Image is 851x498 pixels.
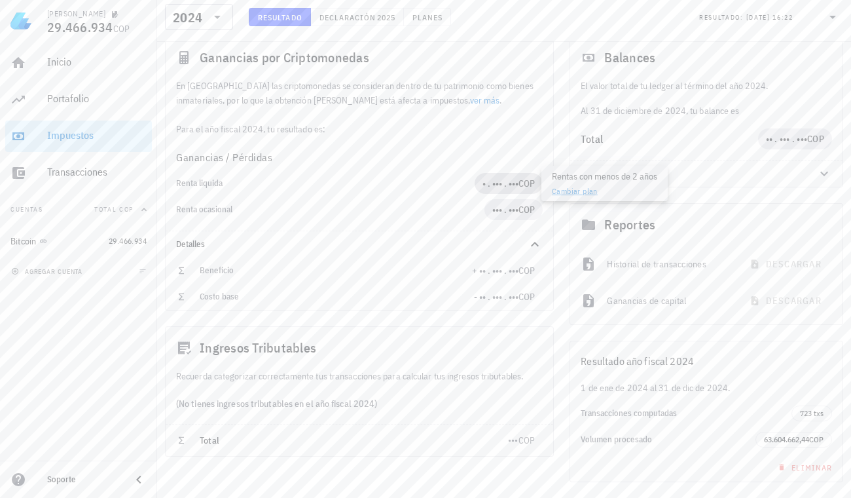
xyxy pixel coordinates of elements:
span: COP [518,178,535,189]
div: Ganancias de capital [607,286,731,315]
div: 2024 [165,4,233,30]
div: Al 31 de diciembre de 2024, tu balance es [570,79,842,118]
a: ver más [470,94,500,106]
img: LedgiFi [10,10,31,31]
div: Ingresos Tributables [166,327,553,369]
span: COP [807,133,824,145]
span: Beneficio [200,265,234,276]
a: Cambiar plan [552,186,598,196]
span: COP [518,204,535,216]
div: Reportes [570,204,842,246]
div: 2024 [173,11,202,24]
span: 723 txs [800,406,824,421]
div: Ganancias por Criptomonedas [166,37,553,79]
button: agregar cuenta [8,265,88,278]
span: Total COP [94,205,134,214]
div: Detalles [570,161,842,187]
span: Ganancias / Pérdidas [176,149,272,165]
a: Impuestos [5,121,152,152]
a: Inicio [5,47,152,79]
div: Detalles [166,231,553,258]
div: Impuestos [47,129,147,142]
div: Transacciones computadas [581,408,791,419]
a: Bitcoin 29.466.934 [5,225,152,257]
a: Transacciones [5,157,152,189]
div: Resultado:[DATE] 16:22 [691,5,848,29]
div: Bitcoin [10,236,37,247]
div: Soporte [47,474,120,485]
div: En [GEOGRAPHIC_DATA] las criptomonedas se consideran dentro de tu patrimonio como bienes inmateri... [166,79,553,136]
span: •• . ••• . ••• [766,133,808,145]
span: 29.466.934 [109,236,147,246]
div: [DATE] 16:22 [746,11,793,24]
div: Transacciones [47,166,147,178]
span: COP [809,434,824,444]
span: Planes [412,12,443,22]
span: - •• . ••• . ••• [474,291,518,303]
span: COP [518,291,535,303]
div: 1 de ene de 2024 al 31 de dic de 2024. [570,381,842,395]
button: Eliminar [770,458,837,476]
span: 2025 [376,12,395,22]
span: COP [113,23,130,35]
div: Resultado: [699,9,746,26]
span: Resultado [257,12,302,22]
span: Costo base [200,291,239,302]
span: + •• . ••• . ••• [472,265,518,277]
span: Eliminar [775,463,832,472]
span: • . ••• . ••• [482,178,518,189]
p: El valor total de tu ledger al término del año 2024. [581,79,832,93]
div: (No tienes ingresos tributables en el año fiscal 2024) [166,383,553,424]
div: Portafolio [47,92,147,105]
span: COP [518,434,535,446]
div: Resultado año fiscal 2024 [570,341,842,381]
div: [PERSON_NAME] [47,9,105,19]
span: 29.466.934 [47,18,113,36]
span: ••• . ••• [492,204,518,216]
button: Planes [404,8,452,26]
div: Volumen procesado [581,434,755,445]
span: Declaración [319,12,376,22]
div: Balances [570,37,842,79]
span: Total [200,434,219,446]
span: ••• [508,434,518,446]
button: Declaración 2025 [311,8,404,26]
div: Recuerda categorizar correctamente tus transacciones para calcular tus ingresos tributables. [166,369,553,383]
div: Total [581,134,757,144]
div: Historial de transacciones [607,250,731,278]
div: Renta liquida [176,178,475,189]
div: Inicio [47,56,147,68]
button: Resultado [249,8,311,26]
button: CuentasTotal COP [5,194,152,225]
a: Portafolio [5,84,152,115]
div: Renta ocasional [176,204,484,215]
div: Rentas con menos de 2 años [541,166,668,201]
span: agregar cuenta [14,267,82,276]
div: Detalles [581,168,801,179]
div: Detalles [176,239,511,250]
span: 63.604.662,44 [764,434,809,444]
span: COP [518,265,535,277]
